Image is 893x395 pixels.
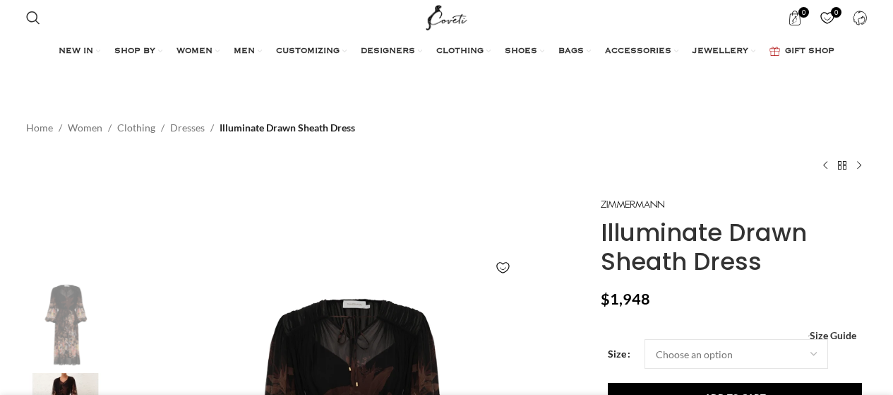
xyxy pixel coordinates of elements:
[23,283,109,366] img: Zimmermann dress
[117,120,155,136] a: Clothing
[798,7,809,18] span: 0
[769,47,780,56] img: GiftBag
[176,37,220,66] a: WOMEN
[558,46,584,57] span: BAGS
[785,46,834,57] span: GIFT SHOP
[176,46,212,57] span: WOMEN
[505,46,537,57] span: SHOES
[423,11,470,23] a: Site logo
[436,37,491,66] a: CLOTHING
[831,7,841,18] span: 0
[601,201,664,208] img: Zimmermann
[769,37,834,66] a: GIFT SHOP
[436,46,484,57] span: CLOTHING
[813,4,842,32] div: My Wishlist
[505,37,544,66] a: SHOES
[59,46,93,57] span: NEW IN
[19,4,47,32] a: Search
[601,290,610,308] span: $
[220,120,355,136] span: Illuminate Drawn Sheath Dress
[68,120,102,136] a: Women
[558,37,591,66] a: BAGS
[608,346,630,362] label: Size
[361,46,415,57] span: DESIGNERS
[605,46,671,57] span: ACCESSORIES
[276,37,347,66] a: CUSTOMIZING
[59,37,100,66] a: NEW IN
[19,37,875,66] div: Main navigation
[114,46,155,57] span: SHOP BY
[601,290,650,308] bdi: 1,948
[114,37,162,66] a: SHOP BY
[693,37,755,66] a: JEWELLERY
[605,37,678,66] a: ACCESSORIES
[26,120,53,136] a: Home
[601,218,867,276] h1: Illuminate Drawn Sheath Dress
[813,4,842,32] a: 0
[817,157,834,174] a: Previous product
[276,46,340,57] span: CUSTOMIZING
[781,4,810,32] a: 0
[170,120,205,136] a: Dresses
[234,46,255,57] span: MEN
[234,37,262,66] a: MEN
[26,120,355,136] nav: Breadcrumb
[693,46,748,57] span: JEWELLERY
[361,37,422,66] a: DESIGNERS
[851,157,868,174] a: Next product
